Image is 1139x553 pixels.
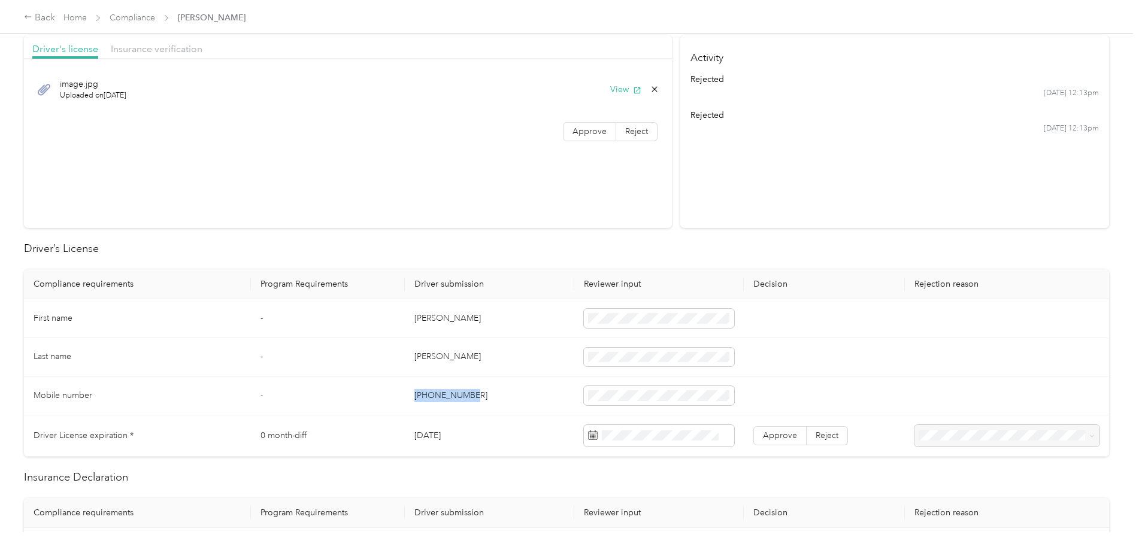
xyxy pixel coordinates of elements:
span: Approve [572,126,607,136]
h2: Insurance Declaration [24,469,1109,485]
th: Decision [744,498,905,528]
div: rejected [690,73,1098,86]
span: Last name [34,351,71,361]
th: Compliance requirements [24,269,251,299]
span: Insurance verification [111,43,202,54]
td: First name [24,299,251,338]
time: [DATE] 12:13pm [1044,88,1099,99]
th: Reviewer input [574,269,744,299]
span: Mobile number [34,390,92,400]
th: Program Requirements [251,269,405,299]
h4: Activity [680,35,1109,73]
td: 0 month-diff [251,415,405,457]
span: Driver's license [32,43,98,54]
h2: Driver’s License [24,241,1109,257]
span: [PERSON_NAME] [178,11,246,24]
span: Uploaded on [DATE] [60,90,126,101]
button: View [610,83,641,96]
div: rejected [690,109,1098,121]
span: Reject [625,126,648,136]
span: Approve [763,430,797,440]
th: Rejection reason [905,498,1109,528]
th: Program Requirements [251,498,405,528]
td: Driver License expiration * [24,415,251,457]
span: Driver License expiration * [34,430,134,440]
th: Driver submission [405,498,574,528]
th: Compliance requirements [24,498,251,528]
th: Decision [744,269,905,299]
a: Home [63,13,87,23]
td: - [251,338,405,377]
td: [PERSON_NAME] [405,299,574,338]
span: First name [34,313,72,323]
span: Reject [816,430,838,440]
span: image.jpg [60,78,126,90]
th: Driver submission [405,269,574,299]
th: Rejection reason [905,269,1109,299]
div: Back [24,11,55,25]
td: - [251,376,405,415]
th: Reviewer input [574,498,744,528]
td: [DATE] [405,415,574,457]
time: [DATE] 12:13pm [1044,123,1099,134]
td: Last name [24,338,251,377]
td: Mobile number [24,376,251,415]
iframe: Everlance-gr Chat Button Frame [1072,486,1139,553]
td: [PERSON_NAME] [405,338,574,377]
td: - [251,299,405,338]
td: [PHONE_NUMBER] [405,376,574,415]
a: Compliance [110,13,155,23]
